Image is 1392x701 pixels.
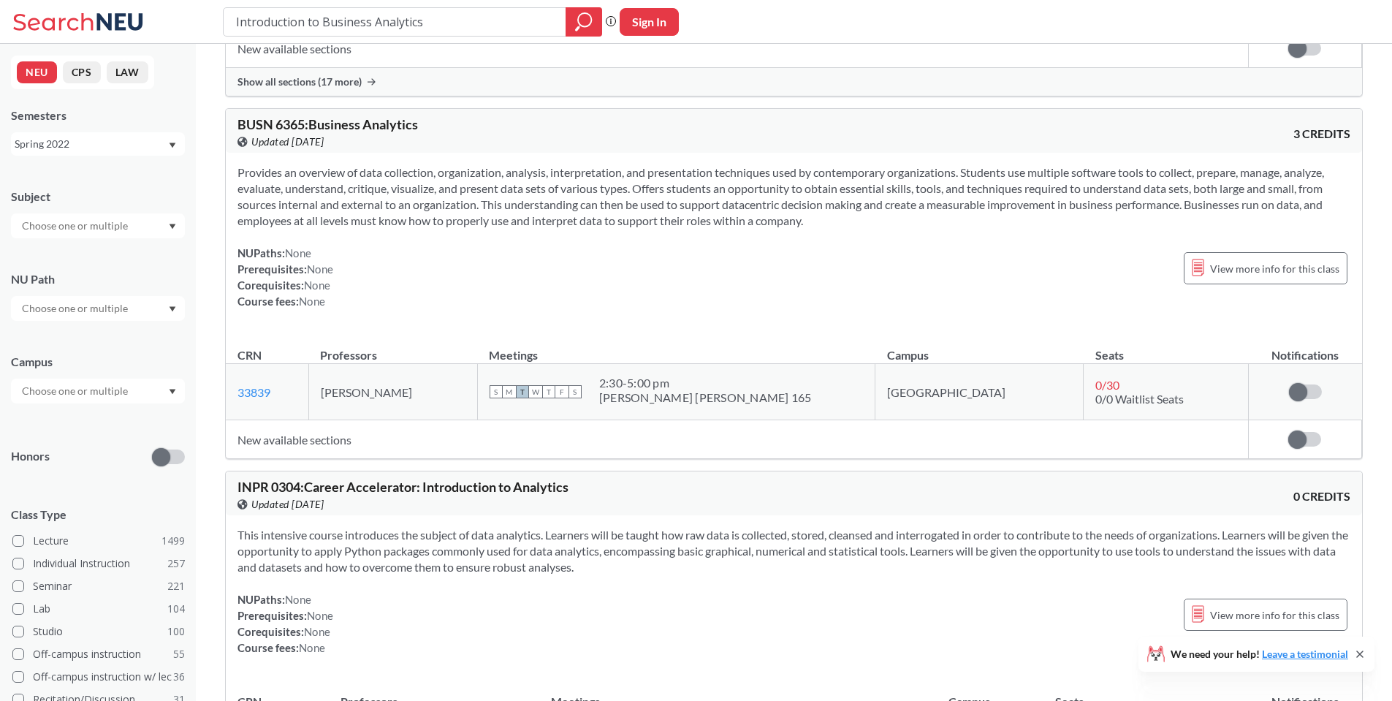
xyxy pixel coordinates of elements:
div: NUPaths: Prerequisites: Corequisites: Course fees: [237,591,333,656]
svg: Dropdown arrow [169,389,176,395]
a: 33839 [237,385,270,399]
span: 104 [167,601,185,617]
button: NEU [17,61,57,83]
span: Updated [DATE] [251,496,324,512]
button: CPS [63,61,101,83]
td: [GEOGRAPHIC_DATA] [875,364,1084,420]
div: Dropdown arrow [11,213,185,238]
div: Dropdown arrow [11,379,185,403]
input: Choose one or multiple [15,300,137,317]
div: Spring 2022 [15,136,167,152]
svg: Dropdown arrow [169,306,176,312]
span: View more info for this class [1210,259,1339,278]
div: 2:30 - 5:00 pm [599,376,812,390]
label: Seminar [12,577,185,596]
span: This intensive course introduces the subject of data analytics. Learners will be taught how raw d... [237,528,1348,574]
th: Professors [308,333,477,364]
input: Class, professor, course number, "phrase" [235,10,555,34]
span: None [285,593,311,606]
div: magnifying glass [566,7,602,37]
span: Provides an overview of data collection, organization, analysis, interpretation, and presentation... [237,165,1324,227]
span: None [304,278,330,292]
span: T [516,385,529,398]
span: None [304,625,330,638]
span: 100 [167,624,185,640]
span: 1499 [161,533,185,549]
span: S [490,385,503,398]
span: None [307,609,333,622]
span: Updated [DATE] [251,134,324,150]
span: None [299,295,325,308]
span: View more info for this class [1210,606,1339,624]
a: Leave a testimonial [1262,648,1348,660]
span: 36 [173,669,185,685]
div: Semesters [11,107,185,124]
span: 257 [167,556,185,572]
span: W [529,385,542,398]
th: Notifications [1248,333,1361,364]
span: 0 CREDITS [1293,488,1350,504]
div: Campus [11,354,185,370]
button: Sign In [620,8,679,36]
span: 3 CREDITS [1293,126,1350,142]
div: Dropdown arrow [11,296,185,321]
td: New available sections [226,420,1248,459]
svg: Dropdown arrow [169,143,176,148]
svg: magnifying glass [575,12,593,32]
div: [PERSON_NAME] [PERSON_NAME] 165 [599,390,812,405]
td: [PERSON_NAME] [308,364,477,420]
span: BUSN 6365 : Business Analytics [237,116,418,132]
button: LAW [107,61,148,83]
label: Off-campus instruction [12,645,185,664]
span: M [503,385,516,398]
svg: Dropdown arrow [169,224,176,230]
label: Studio [12,622,185,641]
span: Class Type [11,507,185,523]
span: 0 / 30 [1095,378,1119,392]
span: 221 [167,578,185,594]
div: Spring 2022Dropdown arrow [11,132,185,156]
label: Lecture [12,531,185,550]
div: Subject [11,189,185,205]
p: Honors [11,448,50,465]
td: New available sections [226,29,1248,68]
label: Individual Instruction [12,554,185,573]
span: 55 [173,646,185,662]
span: T [542,385,555,398]
div: Show all sections (17 more) [226,68,1362,96]
label: Lab [12,599,185,618]
div: NUPaths: Prerequisites: Corequisites: Course fees: [237,245,333,309]
span: 0/0 Waitlist Seats [1095,392,1184,406]
span: None [299,641,325,654]
span: Show all sections (17 more) [237,75,362,88]
input: Choose one or multiple [15,382,137,400]
input: Choose one or multiple [15,217,137,235]
span: F [555,385,568,398]
th: Campus [875,333,1084,364]
span: INPR 0304 : Career Accelerator: Introduction to Analytics [237,479,568,495]
span: We need your help! [1171,649,1348,659]
th: Seats [1084,333,1248,364]
th: Meetings [477,333,875,364]
span: None [285,246,311,259]
span: S [568,385,582,398]
span: None [307,262,333,276]
label: Off-campus instruction w/ lec [12,667,185,686]
div: NU Path [11,271,185,287]
div: CRN [237,347,262,363]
